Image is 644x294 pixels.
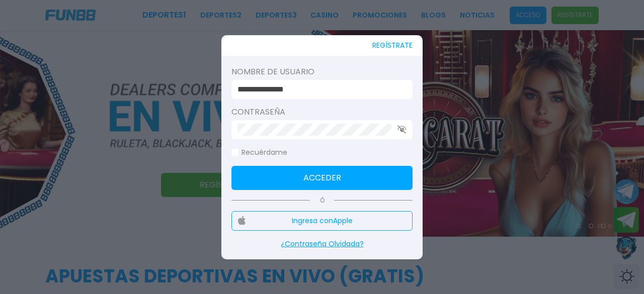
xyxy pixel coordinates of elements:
label: Contraseña [231,106,413,118]
button: Ingresa conApple [231,211,413,231]
p: Ó [231,196,413,205]
button: REGÍSTRATE [372,35,413,56]
p: ¿Contraseña Olvidada? [231,239,413,249]
button: Acceder [231,166,413,190]
label: Recuérdame [231,147,287,158]
label: Nombre de usuario [231,66,413,78]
